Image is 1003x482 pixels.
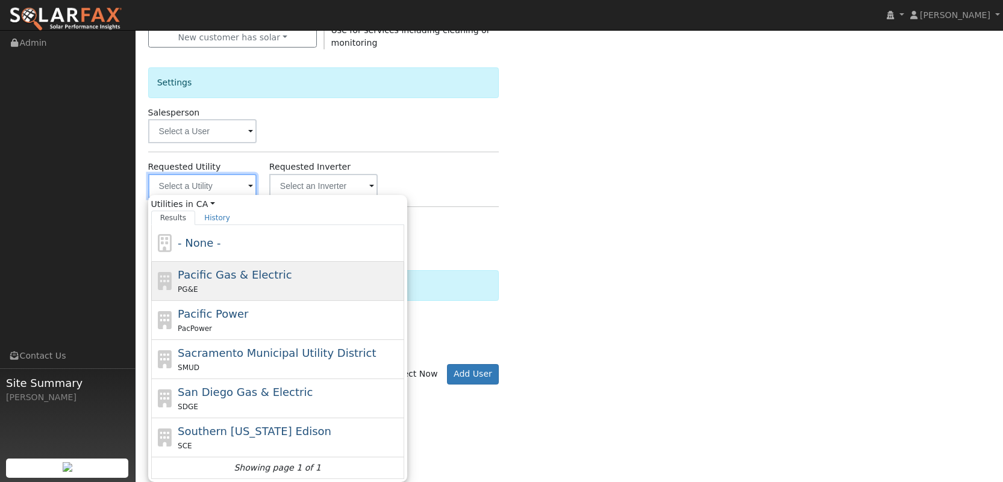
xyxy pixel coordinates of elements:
span: Pacific Power [178,307,248,320]
i: Showing page 1 of 1 [234,462,320,474]
input: Select a Utility [148,174,257,198]
span: [PERSON_NAME] [920,10,990,20]
span: Use for services including cleaning or monitoring [331,25,490,48]
img: SolarFax [9,7,122,32]
span: Pacific Gas & Electric [178,268,292,281]
div: Settings [148,67,499,98]
label: Requested Utility [148,161,221,173]
span: San Diego Gas & Electric [178,386,313,398]
div: [PERSON_NAME] [6,391,129,404]
span: SDGE [178,403,198,411]
input: Select a User [148,119,257,143]
span: PacPower [178,324,212,333]
span: Utilities in [151,198,404,211]
span: SMUD [178,363,199,372]
span: PG&E [178,285,198,294]
a: Results [151,211,196,225]
label: Requested Inverter [269,161,351,173]
button: Add User [447,364,499,385]
span: Southern [US_STATE] Edison [178,425,331,437]
button: New customer has solar [148,28,317,48]
span: Site Summary [6,375,129,391]
a: History [195,211,239,225]
span: - None - [178,236,220,249]
input: Select an Inverter [269,174,378,198]
label: Salesperson [148,107,200,119]
a: CA [196,198,215,211]
img: retrieve [63,462,72,472]
span: SCE [178,442,192,450]
span: Sacramento Municipal Utility District [178,347,376,359]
